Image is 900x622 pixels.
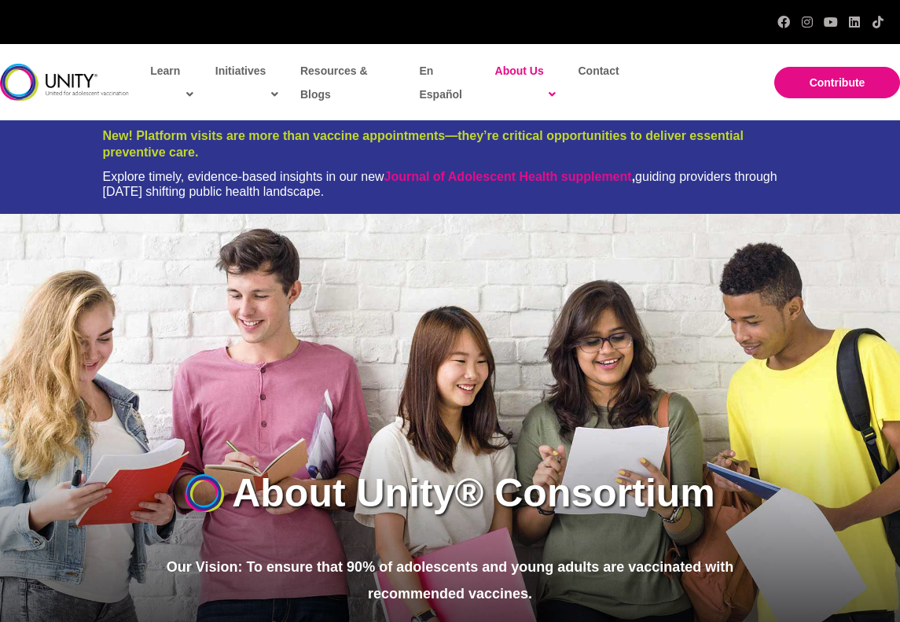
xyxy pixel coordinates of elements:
[215,59,278,106] span: Initiatives
[292,53,404,112] a: Resources & Blogs
[810,76,865,89] span: Contribute
[495,59,557,106] span: About Us
[570,53,625,89] a: Contact
[232,466,715,521] h1: About Unity® Consortium
[411,53,483,112] a: En Español
[384,170,632,183] a: Journal of Adolescent Health supplement
[848,16,861,28] a: LinkedIn
[384,170,635,183] strong: ,
[487,53,563,112] a: About Us
[774,67,900,98] a: Contribute
[150,59,193,106] span: Learn
[872,16,884,28] a: TikTok
[103,129,744,159] span: New! Platform visits are more than vaccine appointments—they’re critical opportunities to deliver...
[419,64,461,101] span: En Español
[777,16,790,28] a: Facebook
[825,16,837,28] a: YouTube
[300,64,368,101] span: Resources & Blogs
[103,169,798,199] div: Explore timely, evidence-based insights in our new guiding providers through [DATE] shifting publ...
[154,554,747,607] p: Our Vision: To ensure that 90% of adolescents and young adults are vaccinated with recommended va...
[185,474,224,512] img: UnityIcon-new
[801,16,814,28] a: Instagram
[578,64,619,77] span: Contact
